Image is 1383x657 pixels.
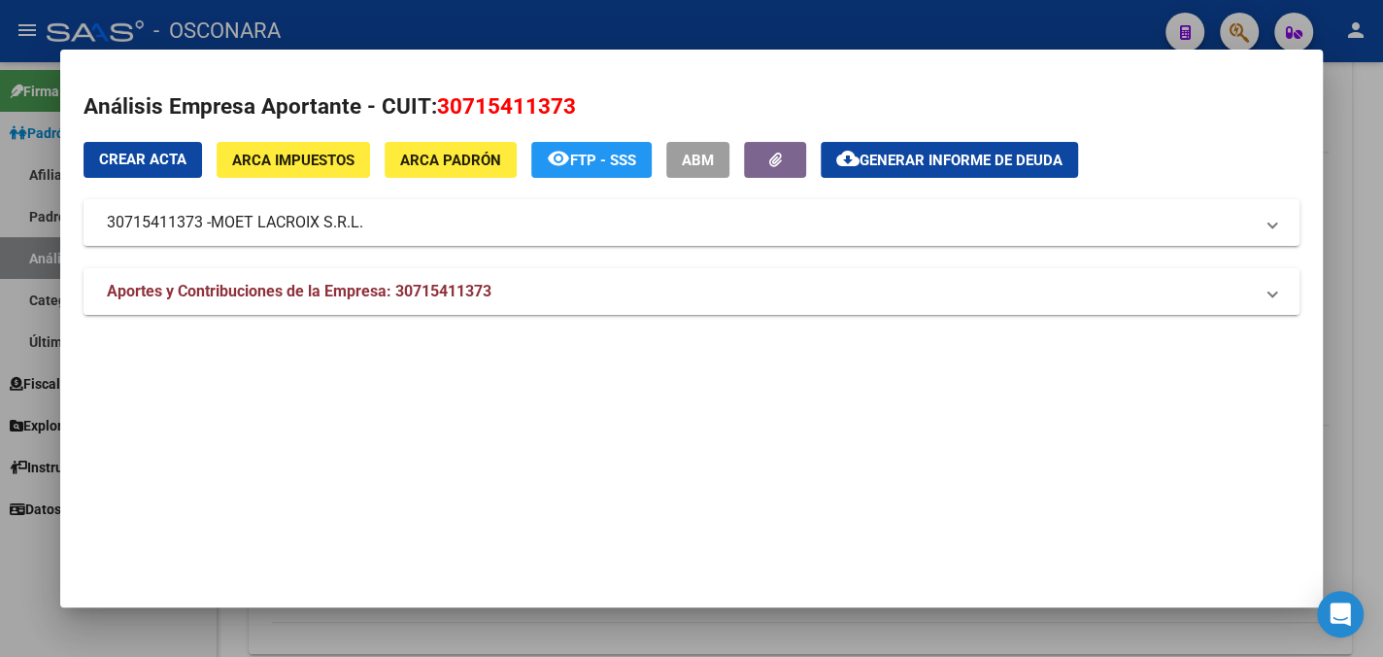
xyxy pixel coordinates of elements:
span: ARCA Padrón [400,152,501,169]
span: Crear Acta [99,151,186,168]
span: Aportes y Contribuciones de la Empresa: 30715411373 [107,282,491,300]
mat-expansion-panel-header: 30715411373 -MOET LACROIX S.R.L. [84,199,1299,246]
span: ABM [682,152,714,169]
span: FTP - SSS [570,152,636,169]
span: ARCA Impuestos [232,152,354,169]
button: ARCA Impuestos [217,142,370,178]
button: Crear Acta [84,142,202,178]
button: FTP - SSS [531,142,652,178]
button: ABM [666,142,729,178]
span: 30715411373 [437,93,576,119]
h2: Análisis Empresa Aportante - CUIT: [84,90,1299,123]
span: MOET LACROIX S.R.L. [211,211,363,234]
span: Generar informe de deuda [860,152,1063,169]
mat-panel-title: 30715411373 - [107,211,1253,234]
mat-expansion-panel-header: Aportes y Contribuciones de la Empresa: 30715411373 [84,268,1299,315]
button: ARCA Padrón [385,142,517,178]
div: Open Intercom Messenger [1317,591,1364,638]
mat-icon: remove_red_eye [547,147,570,170]
mat-icon: cloud_download [836,147,860,170]
button: Generar informe de deuda [821,142,1078,178]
